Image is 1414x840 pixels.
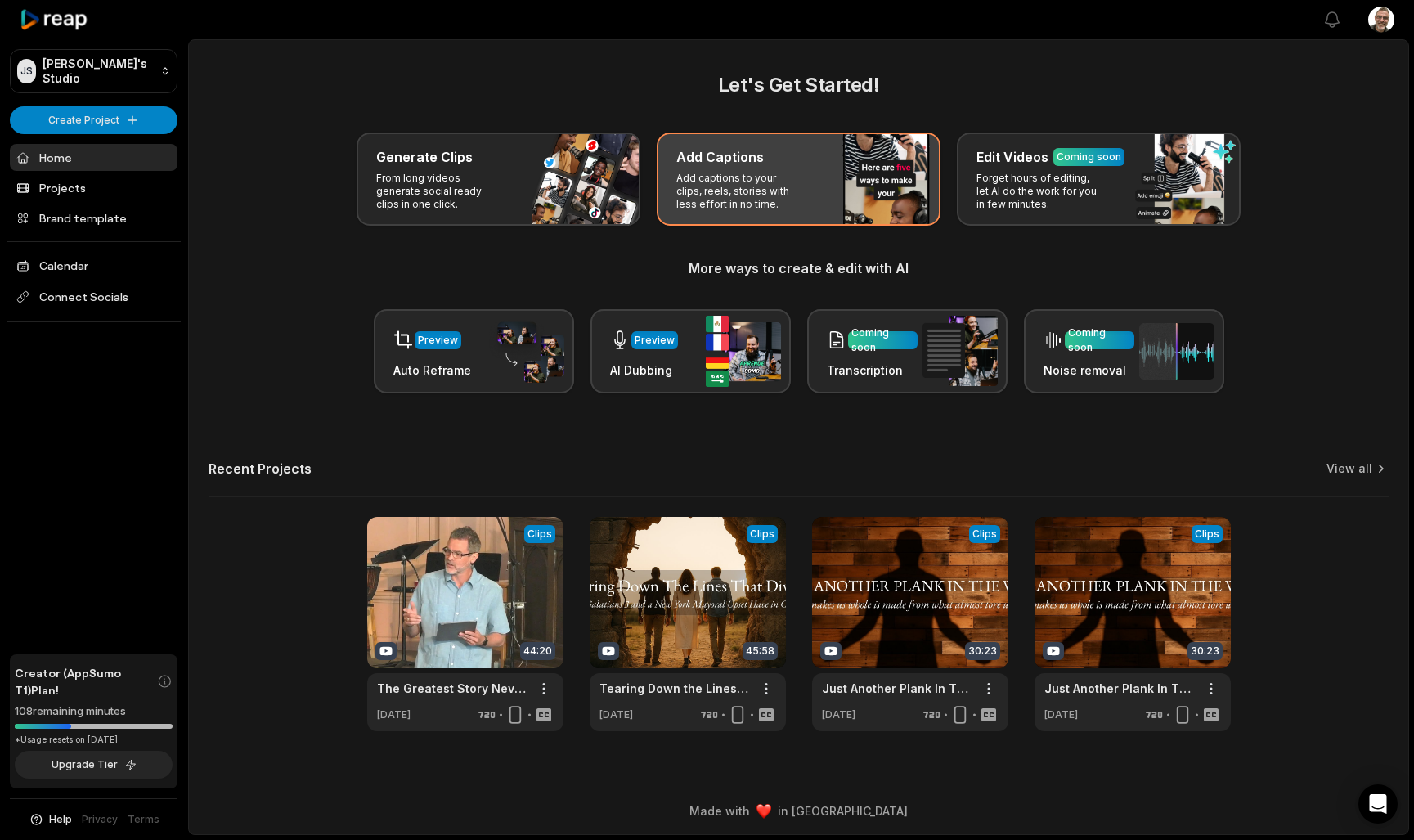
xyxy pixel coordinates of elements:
img: transcription.png [922,316,998,386]
a: The Greatest Story Never Told [377,680,527,697]
h3: More ways to create & edit with AI [209,258,1389,278]
a: Terms [128,812,159,827]
span: Help [49,812,72,827]
span: Creator (AppSumo T1) Plan! [15,664,157,699]
h3: Transcription [827,362,918,379]
div: *Usage resets on [DATE] [15,734,173,746]
a: Home [10,144,177,171]
a: View all [1326,460,1372,477]
div: 108 remaining minutes [15,703,173,720]
button: Create Project [10,106,177,134]
div: Coming soon [1068,326,1131,355]
h2: Let's Get Started! [209,70,1389,100]
a: Privacy [82,812,118,827]
div: Open Intercom Messenger [1358,784,1398,824]
h2: Recent Projects [209,460,312,477]
a: Just Another Plank In The Wall [1044,680,1195,697]
button: Help [29,812,72,827]
p: Forget hours of editing, let AI do the work for you in few minutes. [976,172,1103,211]
h3: Noise removal [1044,362,1134,379]
img: ai_dubbing.png [706,316,781,387]
div: Made with in [GEOGRAPHIC_DATA] [204,802,1394,820]
h3: Edit Videos [976,147,1048,167]
p: From long videos generate social ready clips in one click. [376,172,503,211]
div: Preview [635,333,675,348]
p: Add captions to your clips, reels, stories with less effort in no time. [676,172,803,211]
div: Preview [418,333,458,348]
div: Coming soon [851,326,914,355]
button: Upgrade Tier [15,751,173,779]
a: Tearing Down the Lines That Divide [599,680,750,697]
h3: Add Captions [676,147,764,167]
a: Calendar [10,252,177,279]
span: Connect Socials [10,282,177,312]
h3: Auto Reframe [393,362,471,379]
img: auto_reframe.png [489,320,564,384]
div: Coming soon [1057,150,1121,164]
img: heart emoji [756,804,771,819]
div: JS [17,59,36,83]
p: [PERSON_NAME]'s Studio [43,56,154,86]
a: Brand template [10,204,177,231]
h3: Generate Clips [376,147,473,167]
a: Just Another Plank In The Wall [822,680,972,697]
img: noise_removal.png [1139,323,1214,380]
h3: AI Dubbing [610,362,678,379]
a: Projects [10,174,177,201]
